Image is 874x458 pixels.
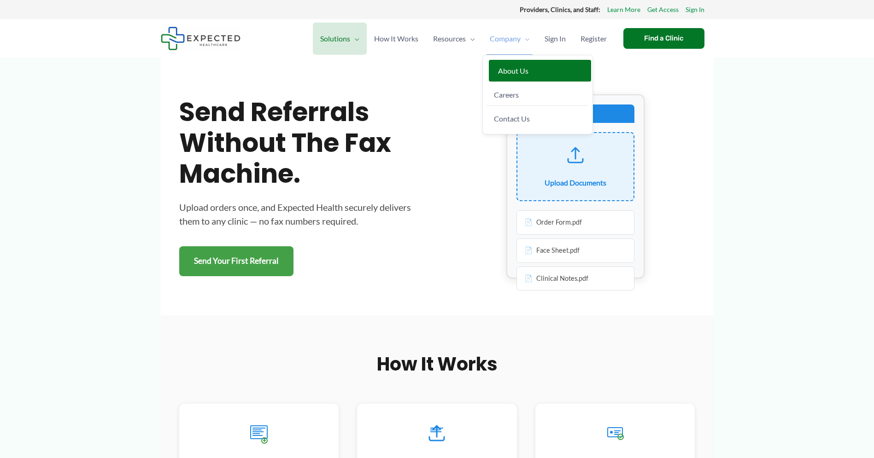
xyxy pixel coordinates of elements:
[350,23,359,55] span: Menu Toggle
[374,23,418,55] span: How It Works
[607,4,640,16] a: Learn More
[487,84,589,106] a: Careers
[581,23,607,55] span: Register
[521,23,530,55] span: Menu Toggle
[179,246,293,276] a: Send Your First Referral
[489,60,591,82] a: About Us
[179,97,419,190] h1: Send referrals without the fax machine.
[426,23,482,55] a: ResourcesMenu Toggle
[179,200,419,228] p: Upload orders once, and Expected Health securely delivers them to any clinic — no fax numbers req...
[161,27,240,50] img: Expected Healthcare Logo - side, dark font, small
[490,23,521,55] span: Company
[367,23,426,55] a: How It Works
[545,23,566,55] span: Sign In
[179,352,695,376] h2: How It Works
[320,23,350,55] span: Solutions
[520,6,600,13] strong: Providers, Clinics, and Staff:
[647,4,679,16] a: Get Access
[623,28,704,49] a: Find a Clinic
[313,23,614,55] nav: Primary Site Navigation
[545,176,606,190] div: Upload Documents
[482,23,537,55] a: CompanyMenu Toggle
[573,23,614,55] a: Register
[487,108,589,129] a: Contact Us
[516,267,634,291] div: Clinical Notes.pdf
[516,210,634,235] div: Order Form.pdf
[516,238,634,263] div: Face Sheet.pdf
[537,23,573,55] a: Sign In
[466,23,475,55] span: Menu Toggle
[433,23,466,55] span: Resources
[313,23,367,55] a: SolutionsMenu Toggle
[498,66,528,75] span: About Us
[494,114,530,123] span: Contact Us
[494,90,519,99] span: Careers
[686,4,704,16] a: Sign In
